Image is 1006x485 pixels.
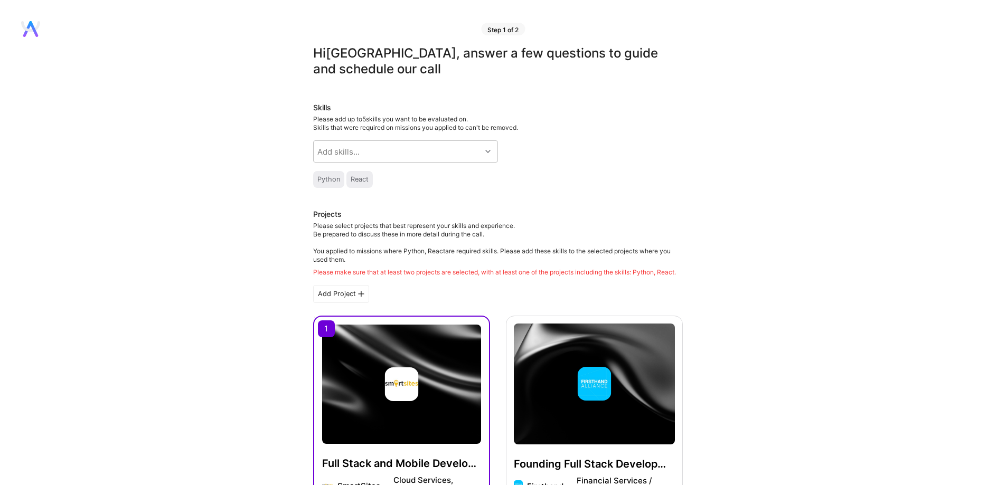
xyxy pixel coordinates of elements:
[313,115,683,132] div: Please add up to 5 skills you want to be evaluated on.
[317,175,340,184] div: Python
[313,123,518,131] span: Skills that were required on missions you applied to can't be removed.
[313,268,683,277] div: Please make sure that at least two projects are selected, with at least one of the projects inclu...
[358,291,364,297] i: icon PlusBlackFlat
[313,209,342,220] div: Projects
[313,45,683,77] div: Hi [GEOGRAPHIC_DATA] , answer a few questions to guide and schedule our call
[384,367,418,401] img: Company logo
[317,146,360,157] div: Add skills...
[313,102,683,113] div: Skills
[322,325,481,444] img: cover
[313,285,369,303] div: Add Project
[351,175,369,184] div: React
[485,149,491,154] i: icon Chevron
[322,457,481,470] h4: Full Stack and Mobile Development Leadership
[481,23,525,35] div: Step 1 of 2
[313,222,683,277] div: Please select projects that best represent your skills and experience. Be prepared to discuss the...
